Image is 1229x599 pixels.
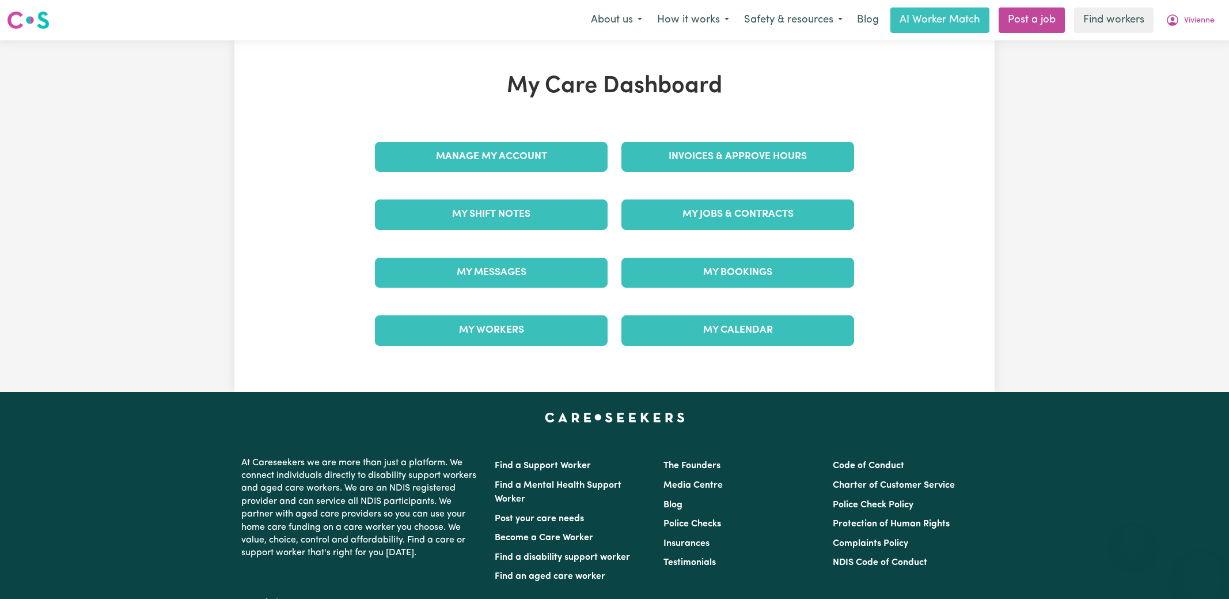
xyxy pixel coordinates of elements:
a: Media Centre [663,481,723,490]
a: My Workers [375,315,608,345]
a: Police Check Policy [833,500,913,510]
a: Post a job [999,7,1065,33]
a: Invoices & Approve Hours [621,142,854,172]
a: Careseekers logo [7,7,50,33]
a: Find workers [1074,7,1154,33]
iframe: Close message [1121,525,1144,548]
a: Post your care needs [495,514,584,523]
h1: My Care Dashboard [368,73,861,100]
a: Find a Support Worker [495,461,591,470]
a: NDIS Code of Conduct [833,558,927,567]
a: My Shift Notes [375,199,608,229]
a: Become a Care Worker [495,533,593,543]
a: My Bookings [621,258,854,288]
a: Find an aged care worker [495,572,605,581]
a: Manage My Account [375,142,608,172]
a: Insurances [663,539,710,548]
button: Safety & resources [737,8,850,32]
button: My Account [1158,8,1222,32]
a: Blog [850,7,886,33]
button: How it works [650,8,737,32]
p: At Careseekers we are more than just a platform. We connect individuals directly to disability su... [241,452,481,564]
img: Careseekers logo [7,10,50,31]
button: About us [583,8,650,32]
a: AI Worker Match [890,7,989,33]
a: Testimonials [663,558,716,567]
a: The Founders [663,461,720,470]
a: My Messages [375,258,608,288]
a: Police Checks [663,519,721,529]
iframe: Button to launch messaging window [1183,553,1220,590]
a: My Jobs & Contracts [621,199,854,229]
a: Code of Conduct [833,461,904,470]
a: Complaints Policy [833,539,908,548]
a: Charter of Customer Service [833,481,955,490]
a: Find a Mental Health Support Worker [495,481,621,504]
a: Blog [663,500,682,510]
a: Protection of Human Rights [833,519,950,529]
span: Vivienne [1184,14,1215,27]
a: Find a disability support worker [495,553,630,562]
a: My Calendar [621,315,854,345]
a: Careseekers home page [545,413,685,422]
